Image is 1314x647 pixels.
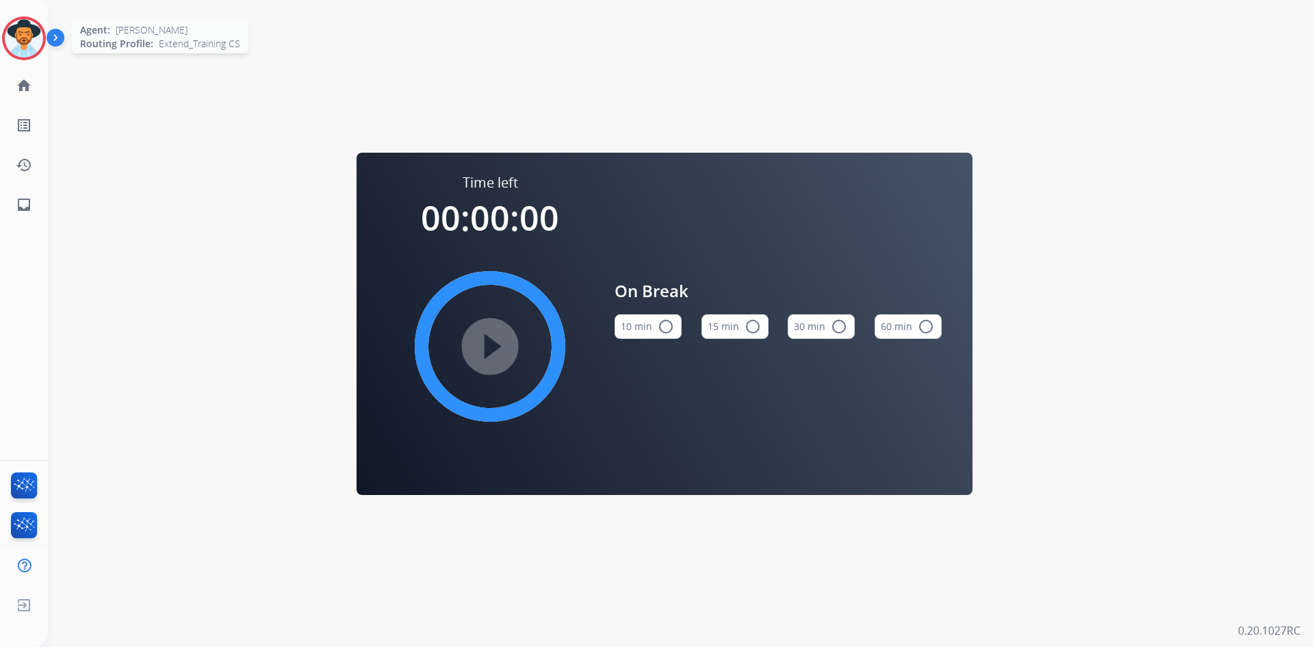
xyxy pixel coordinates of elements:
mat-icon: radio_button_unchecked [745,318,761,335]
mat-icon: radio_button_unchecked [831,318,847,335]
button: 30 min [788,314,855,339]
button: 15 min [701,314,769,339]
span: Extend_Training CS [159,37,240,51]
mat-icon: history [16,157,32,173]
span: Time left [463,173,518,192]
span: Routing Profile: [80,37,153,51]
mat-icon: radio_button_unchecked [918,318,934,335]
mat-icon: list_alt [16,117,32,134]
mat-icon: radio_button_unchecked [658,318,674,335]
img: avatar [5,19,43,58]
span: 00:00:00 [421,194,559,241]
button: 60 min [875,314,942,339]
button: 10 min [615,314,682,339]
p: 0.20.1027RC [1238,622,1300,639]
mat-icon: inbox [16,196,32,213]
span: On Break [615,279,942,303]
span: [PERSON_NAME] [116,23,188,37]
span: Agent: [80,23,110,37]
mat-icon: home [16,77,32,94]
